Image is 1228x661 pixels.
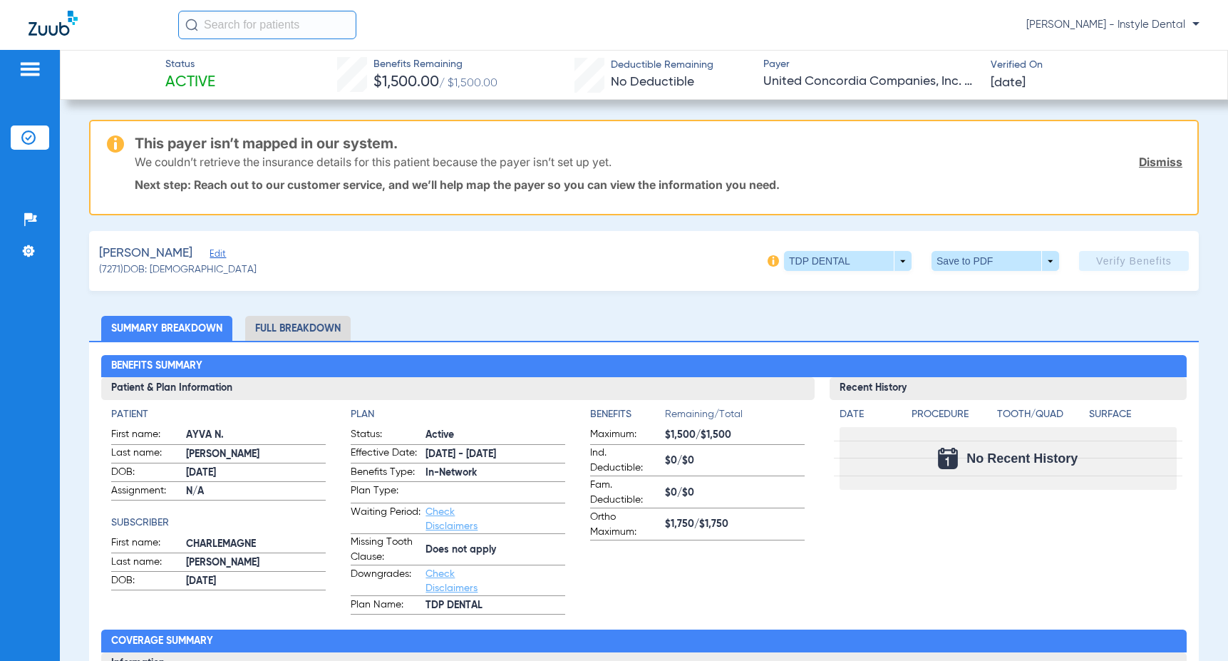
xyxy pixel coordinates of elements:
[29,11,78,36] img: Zuub Logo
[840,407,899,422] h4: Date
[99,245,192,262] span: [PERSON_NAME]
[784,251,912,271] button: TDP DENTAL
[186,484,326,499] span: N/A
[991,58,1205,73] span: Verified On
[351,427,420,444] span: Status:
[425,598,565,613] span: TDP DENTAL
[590,427,660,444] span: Maximum:
[111,465,181,482] span: DOB:
[991,74,1026,92] span: [DATE]
[186,537,326,552] span: CHARLEMAGNE
[135,136,1182,150] h3: This payer isn’t mapped in our system.
[111,427,181,444] span: First name:
[590,510,660,540] span: Ortho Maximum:
[938,448,958,469] img: Calendar
[351,407,565,422] h4: Plan
[111,573,181,590] span: DOB:
[101,316,232,341] li: Summary Breakdown
[912,407,991,422] h4: Procedure
[830,377,1186,400] h3: Recent History
[373,57,497,72] span: Benefits Remaining
[210,249,222,262] span: Edit
[665,428,805,443] span: $1,500/$1,500
[111,446,181,463] span: Last name:
[186,574,326,589] span: [DATE]
[611,76,694,88] span: No Deductible
[1157,593,1228,661] iframe: Chat Widget
[763,73,978,91] span: United Concordia Companies, Inc. - BOT
[99,262,257,277] span: (7271) DOB: [DEMOGRAPHIC_DATA]
[111,516,326,531] h4: Subscriber
[351,446,420,463] span: Effective Date:
[997,407,1084,427] app-breakdown-title: Tooth/Quad
[186,466,326,481] span: [DATE]
[997,407,1084,422] h4: Tooth/Quad
[373,75,439,90] span: $1,500.00
[101,355,1186,378] h2: Benefits Summary
[186,428,326,443] span: AYVA N.
[351,483,420,503] span: Plan Type:
[351,505,420,533] span: Waiting Period:
[768,255,779,267] img: info-icon
[101,377,815,400] h3: Patient & Plan Information
[590,446,660,476] span: Ind. Deductible:
[912,407,991,427] app-breakdown-title: Procedure
[111,407,326,422] h4: Patient
[165,57,215,72] span: Status
[1089,407,1176,427] app-breakdown-title: Surface
[135,155,612,169] p: We couldn’t retrieve the insurance details for this patient because the payer isn’t set up yet.
[186,447,326,462] span: [PERSON_NAME]
[165,73,215,93] span: Active
[111,483,181,501] span: Assignment:
[932,251,1059,271] button: Save to PDF
[840,407,899,427] app-breakdown-title: Date
[111,555,181,572] span: Last name:
[111,536,181,553] span: First name:
[425,507,478,531] a: Check Disclaimers
[351,598,420,615] span: Plan Name:
[425,447,565,462] span: [DATE] - [DATE]
[186,555,326,570] span: [PERSON_NAME]
[590,407,665,422] h4: Benefits
[351,567,420,595] span: Downgrades:
[351,465,420,482] span: Benefits Type:
[425,543,565,558] span: Does not apply
[1139,155,1182,169] a: Dismiss
[611,58,713,73] span: Deductible Remaining
[19,61,41,78] img: hamburger-icon
[185,19,198,31] img: Search Icon
[178,11,356,39] input: Search for patients
[590,478,660,508] span: Fam. Deductible:
[665,454,805,468] span: $0/$0
[101,630,1186,652] h2: Coverage Summary
[135,178,1182,192] p: Next step: Reach out to our customer service, and we’ll help map the payer so you can view the in...
[107,135,124,153] img: warning-icon
[245,316,351,341] li: Full Breakdown
[425,569,478,593] a: Check Disclaimers
[590,407,665,427] app-breakdown-title: Benefits
[351,535,420,565] span: Missing Tooth Clause:
[665,517,805,532] span: $1,750/$1,750
[425,466,565,481] span: In-Network
[425,428,565,443] span: Active
[763,57,978,72] span: Payer
[665,486,805,501] span: $0/$0
[665,407,805,427] span: Remaining/Total
[1026,18,1199,32] span: [PERSON_NAME] - Instyle Dental
[439,78,497,89] span: / $1,500.00
[966,451,1078,466] span: No Recent History
[1089,407,1176,422] h4: Surface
